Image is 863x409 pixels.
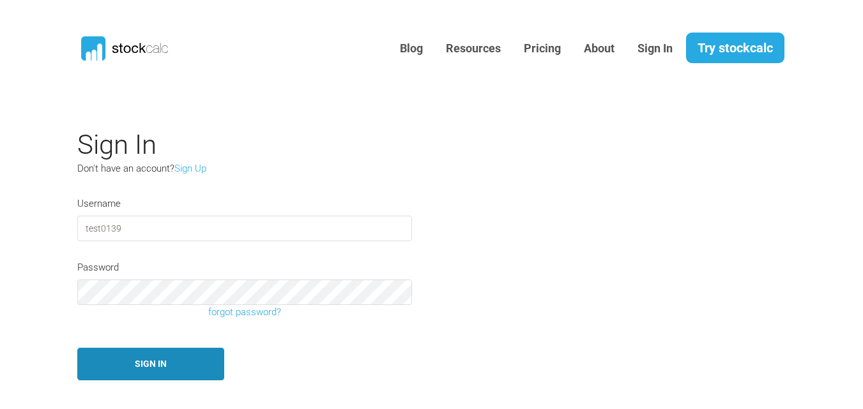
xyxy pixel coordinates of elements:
a: Sign Up [174,163,206,174]
a: Blog [390,33,432,64]
label: Password [77,260,119,275]
button: Sign In [77,348,224,380]
a: Resources [436,33,510,64]
a: Pricing [514,33,570,64]
a: About [574,33,624,64]
label: Username [77,197,121,211]
h2: Sign In [77,129,665,161]
p: Don't have an account? [77,161,371,176]
a: Sign In [628,33,682,64]
a: Try stockcalc [686,33,784,63]
a: forgot password? [68,305,422,320]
